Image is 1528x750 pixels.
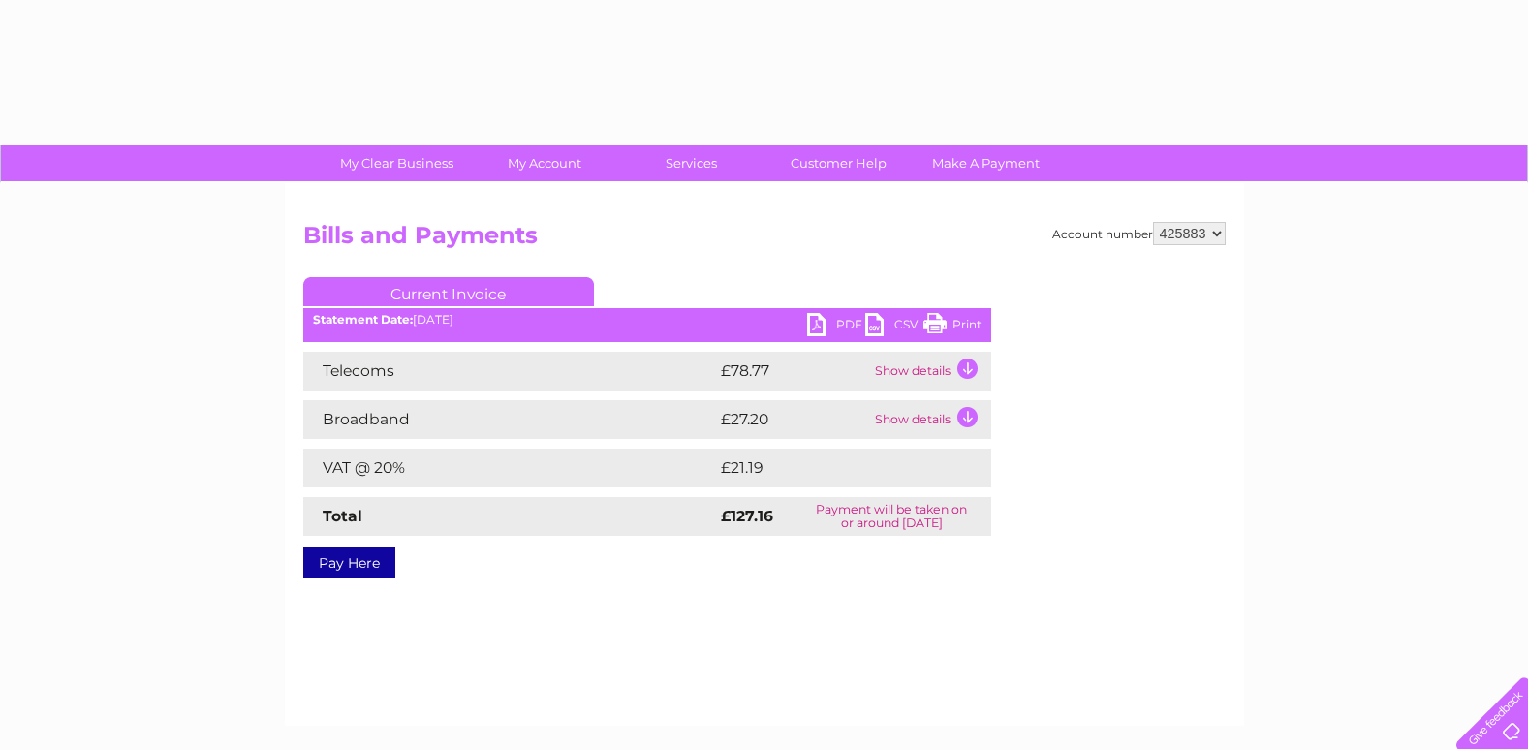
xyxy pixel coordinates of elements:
a: Pay Here [303,547,395,578]
td: VAT @ 20% [303,449,716,487]
td: £21.19 [716,449,949,487]
strong: Total [323,507,362,525]
b: Statement Date: [313,312,413,327]
td: Telecoms [303,352,716,391]
div: [DATE] [303,313,991,327]
a: Services [611,145,771,181]
a: CSV [865,313,923,341]
strong: £127.16 [721,507,773,525]
td: £78.77 [716,352,870,391]
td: Show details [870,400,991,439]
td: £27.20 [716,400,870,439]
a: PDF [807,313,865,341]
h2: Bills and Payments [303,222,1226,259]
td: Show details [870,352,991,391]
div: Account number [1052,222,1226,245]
a: My Clear Business [317,145,477,181]
a: Current Invoice [303,277,594,306]
a: My Account [464,145,624,181]
td: Broadband [303,400,716,439]
td: Payment will be taken on or around [DATE] [793,497,991,536]
a: Make A Payment [906,145,1066,181]
a: Print [923,313,982,341]
a: Customer Help [759,145,919,181]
